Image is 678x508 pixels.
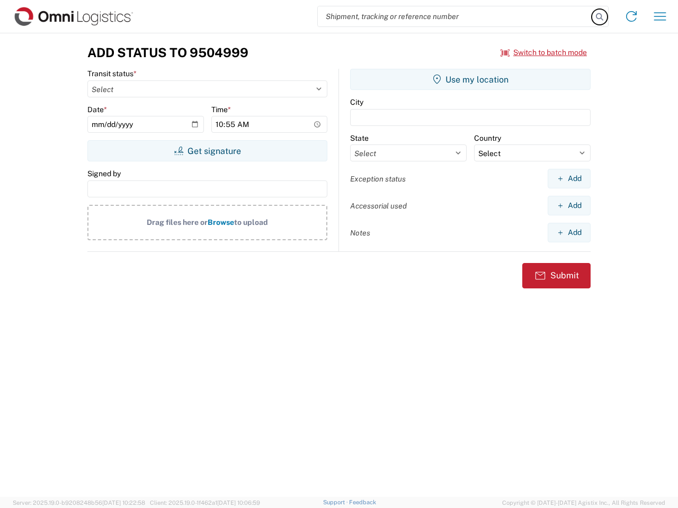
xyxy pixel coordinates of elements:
[474,133,501,143] label: Country
[548,169,591,188] button: Add
[87,69,137,78] label: Transit status
[87,140,327,161] button: Get signature
[502,498,665,507] span: Copyright © [DATE]-[DATE] Agistix Inc., All Rights Reserved
[208,218,234,226] span: Browse
[350,69,591,90] button: Use my location
[87,45,248,60] h3: Add Status to 9504999
[548,223,591,242] button: Add
[350,174,406,184] label: Exception status
[13,500,145,506] span: Server: 2025.19.0-b9208248b56
[147,218,208,226] span: Drag files here or
[323,499,350,505] a: Support
[87,105,107,114] label: Date
[211,105,231,114] label: Time
[522,263,591,288] button: Submit
[350,133,369,143] label: State
[217,500,260,506] span: [DATE] 10:06:59
[318,6,592,26] input: Shipment, tracking or reference number
[349,499,376,505] a: Feedback
[548,196,591,215] button: Add
[102,500,145,506] span: [DATE] 10:22:58
[350,201,407,211] label: Accessorial used
[150,500,260,506] span: Client: 2025.19.0-1f462a1
[87,169,121,178] label: Signed by
[234,218,268,226] span: to upload
[350,228,370,238] label: Notes
[501,44,587,61] button: Switch to batch mode
[350,97,363,107] label: City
